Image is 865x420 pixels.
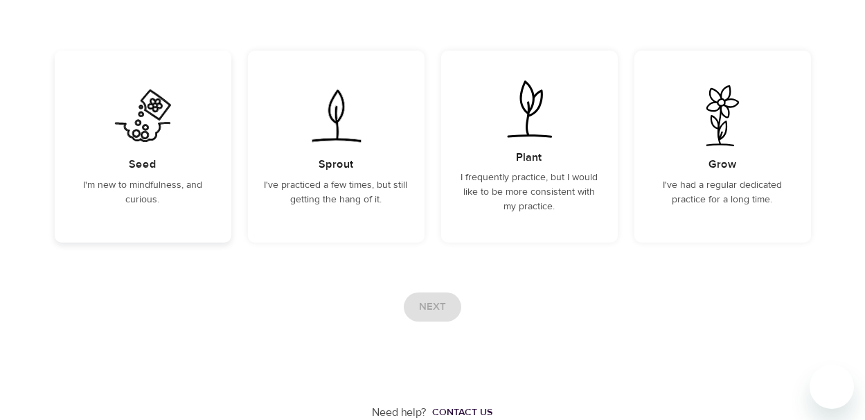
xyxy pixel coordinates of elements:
[651,178,794,207] p: I've had a regular dedicated practice for a long time.
[427,405,493,419] a: Contact us
[634,51,811,243] div: I've had a regular dedicated practice for a long time.GrowI've had a regular dedicated practice f...
[708,157,736,172] h5: Grow
[55,51,231,243] div: I'm new to mindfulness, and curious.SeedI'm new to mindfulness, and curious.
[129,157,157,172] h5: Seed
[108,85,178,146] img: I'm new to mindfulness, and curious.
[810,365,854,409] iframe: Button to launch messaging window
[441,51,618,243] div: I frequently practice, but I would like to be more consistent with my practice.PlantI frequently ...
[494,78,564,139] img: I frequently practice, but I would like to be more consistent with my practice.
[458,170,601,214] p: I frequently practice, but I would like to be more consistent with my practice.
[71,178,215,207] p: I'm new to mindfulness, and curious.
[319,157,353,172] h5: Sprout
[265,178,408,207] p: I've practiced a few times, but still getting the hang of it.
[688,85,758,146] img: I've had a regular dedicated practice for a long time.
[517,150,542,165] h5: Plant
[433,405,493,419] div: Contact us
[301,85,371,146] img: I've practiced a few times, but still getting the hang of it.
[248,51,425,243] div: I've practiced a few times, but still getting the hang of it.SproutI've practiced a few times, bu...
